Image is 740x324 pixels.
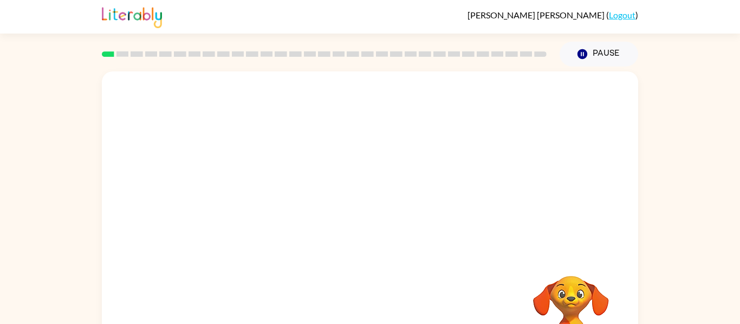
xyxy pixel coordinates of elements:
[468,10,606,20] span: [PERSON_NAME] [PERSON_NAME]
[560,42,638,67] button: Pause
[102,4,162,28] img: Literably
[609,10,635,20] a: Logout
[468,10,638,20] div: ( )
